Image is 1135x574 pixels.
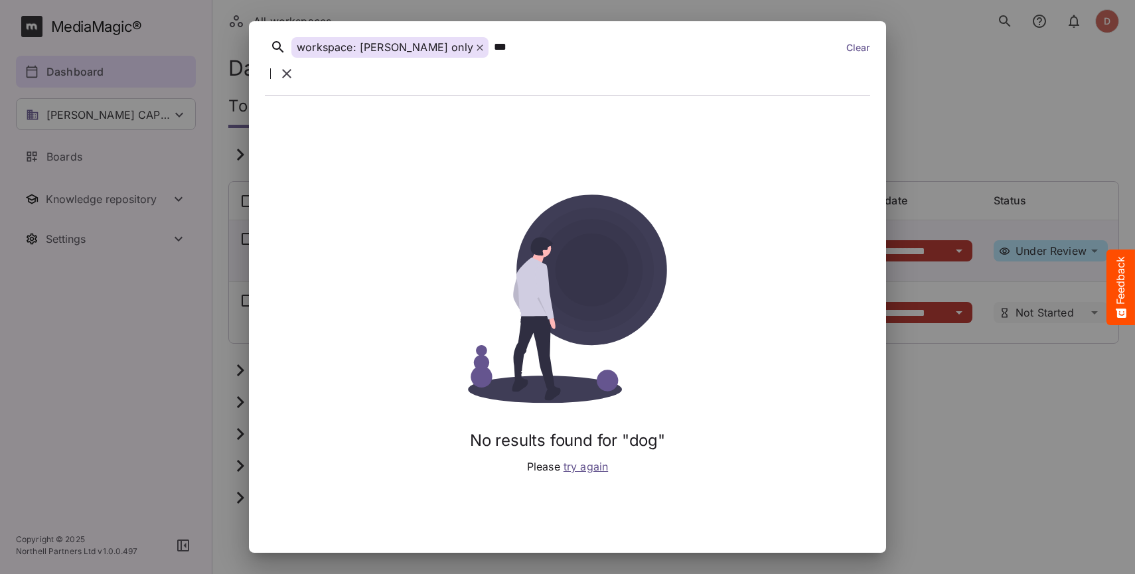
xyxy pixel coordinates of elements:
[564,460,608,473] span: try again
[846,40,870,54] a: Clear
[291,37,489,58] div: workspace: [PERSON_NAME] only
[1106,250,1135,325] button: Feedback
[445,431,690,451] h2: No results found for "dog"
[527,459,608,474] p: Please
[445,194,690,403] img: no_results.svg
